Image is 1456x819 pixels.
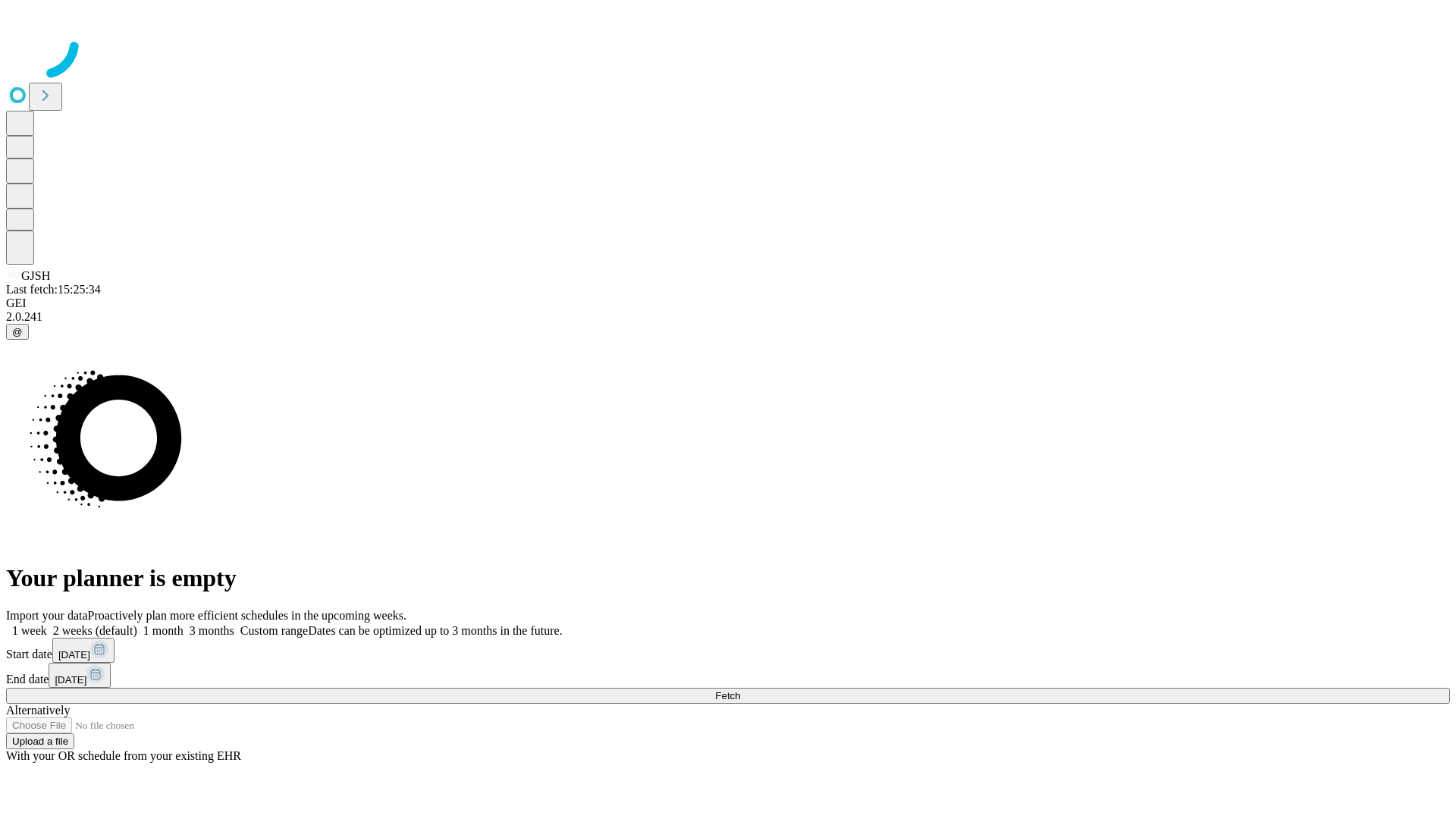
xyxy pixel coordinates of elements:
[6,564,1450,592] h1: Your planner is empty
[308,624,562,637] span: Dates can be optimized up to 3 months in the future.
[6,310,1450,324] div: 2.0.241
[6,704,70,717] span: Alternatively
[12,624,47,637] span: 1 week
[55,674,86,686] span: [DATE]
[6,688,1450,704] button: Fetch
[6,283,101,296] span: Last fetch: 15:25:34
[6,297,1450,310] div: GEI
[240,624,308,637] span: Custom range
[6,749,241,762] span: With your OR schedule from your existing EHR
[6,663,1450,688] div: End date
[52,638,115,663] button: [DATE]
[58,649,90,661] span: [DATE]
[6,733,74,749] button: Upload a file
[21,269,50,282] span: GJSH
[12,326,23,337] span: @
[715,690,740,701] span: Fetch
[190,624,234,637] span: 3 months
[6,638,1450,663] div: Start date
[53,624,137,637] span: 2 weeks (default)
[6,609,88,622] span: Import your data
[6,324,29,340] button: @
[88,609,406,622] span: Proactively plan more efficient schedules in the upcoming weeks.
[143,624,184,637] span: 1 month
[49,663,111,688] button: [DATE]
